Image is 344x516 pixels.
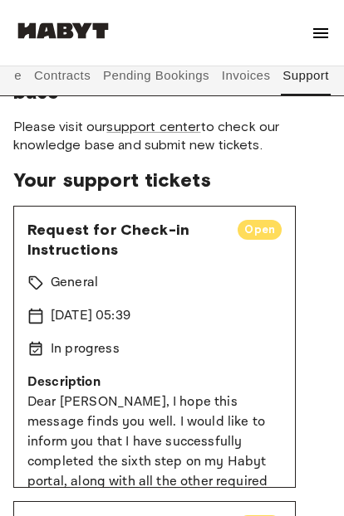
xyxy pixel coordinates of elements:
p: General [51,273,98,293]
span: Your support tickets [13,168,331,192]
p: In progress [51,339,120,359]
button: Invoices [219,56,272,95]
span: Open [238,221,282,238]
span: Request for Check-in Instructions [27,220,224,260]
a: support center [106,119,200,134]
button: Pending Bookings [101,56,212,95]
img: Habyt [13,22,113,39]
span: Please visit our to check our knowledge base and submit new tickets. [13,118,331,154]
button: Contracts [32,56,93,95]
button: Support [281,56,332,95]
p: Description [27,372,282,392]
p: [DATE] 05:39 [51,306,130,326]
